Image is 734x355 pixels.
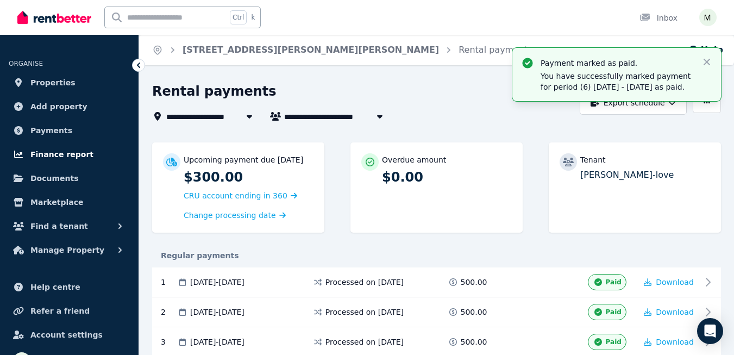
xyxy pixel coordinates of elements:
[656,278,694,287] span: Download
[161,274,177,290] div: 1
[184,154,303,165] p: Upcoming payment due [DATE]
[580,91,687,115] button: Export schedule
[697,318,723,344] div: Open Intercom Messenger
[183,45,439,55] a: [STREET_ADDRESS][PERSON_NAME][PERSON_NAME]
[325,277,404,288] span: Processed on [DATE]
[139,35,545,65] nav: Breadcrumb
[461,277,487,288] span: 500.00
[30,244,104,257] span: Manage Property
[9,96,130,117] a: Add property
[9,276,130,298] a: Help centre
[9,191,130,213] a: Marketplace
[325,337,404,347] span: Processed on [DATE]
[382,169,512,186] p: $0.00
[644,277,694,288] button: Download
[17,9,91,26] img: RentBetter
[30,76,76,89] span: Properties
[30,100,87,113] span: Add property
[9,60,43,67] span: ORGANISE
[9,215,130,237] button: Find a tenant
[30,196,83,209] span: Marketplace
[606,308,622,316] span: Paid
[580,169,710,182] p: [PERSON_NAME]-love
[656,338,694,346] span: Download
[9,167,130,189] a: Documents
[184,169,313,186] p: $300.00
[251,13,255,22] span: k
[382,154,446,165] p: Overdue amount
[9,144,130,165] a: Finance report
[184,210,276,221] span: Change processing date
[30,124,72,137] span: Payments
[459,45,532,55] a: Rental payments
[644,337,694,347] button: Download
[190,307,244,317] span: [DATE] - [DATE]
[190,337,244,347] span: [DATE] - [DATE]
[161,334,177,350] div: 3
[580,154,606,165] p: Tenant
[30,304,90,317] span: Refer a friend
[606,338,622,346] span: Paid
[461,337,487,347] span: 500.00
[656,308,694,316] span: Download
[461,307,487,317] span: 500.00
[184,210,286,221] a: Change processing date
[230,10,247,24] span: Ctrl
[30,148,93,161] span: Finance report
[152,250,721,261] div: Regular payments
[184,191,287,200] span: CRU account ending in 360
[161,304,177,320] div: 2
[30,281,80,294] span: Help centre
[30,172,79,185] span: Documents
[9,239,130,261] button: Manage Property
[541,58,693,68] p: Payment marked as paid.
[9,300,130,322] a: Refer a friend
[190,277,244,288] span: [DATE] - [DATE]
[639,13,677,23] div: Inbox
[688,43,723,57] button: Help
[699,9,717,26] img: Michelle
[325,307,404,317] span: Processed on [DATE]
[30,220,88,233] span: Find a tenant
[9,120,130,141] a: Payments
[9,72,130,94] a: Properties
[606,278,622,287] span: Paid
[541,71,693,92] p: You have successfully marked payment for period (6) [DATE] - [DATE] as paid.
[30,328,103,341] span: Account settings
[9,324,130,346] a: Account settings
[644,307,694,317] button: Download
[152,83,277,100] h1: Rental payments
